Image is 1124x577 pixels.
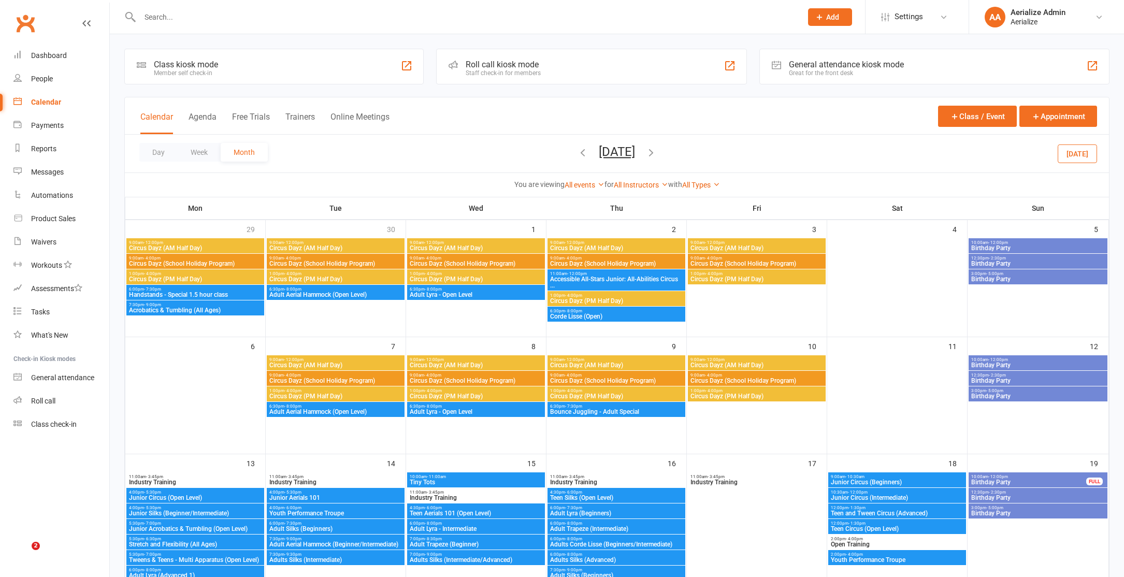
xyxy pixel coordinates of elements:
div: 17 [808,454,827,471]
span: Industry Training [128,479,262,485]
span: - 4:00pm [424,256,441,261]
div: General attendance kiosk mode [789,60,904,69]
span: - 8:00pm [284,287,301,292]
span: 9:00am [269,240,402,245]
span: - 4:00pm [705,388,723,393]
a: Payments [13,114,109,137]
div: Waivers [31,238,56,246]
span: Circus Dayz (AM Half Day) [409,245,543,251]
a: General attendance kiosk mode [13,366,109,390]
span: Settings [895,5,923,28]
div: FULL [1086,478,1103,485]
div: Class kiosk mode [154,60,218,69]
span: 4:00pm [269,506,402,510]
span: 9:00am [550,373,683,378]
div: 9 [672,337,686,354]
span: Circus Dayz (PM Half Day) [550,393,683,399]
span: - 8:00pm [284,404,301,409]
span: 1:00pm [269,388,402,393]
span: Birthday Party [971,245,1105,251]
div: Dashboard [31,51,67,60]
span: - 7:30pm [284,521,301,526]
span: 10:00am [971,240,1105,245]
span: Circus Dayz (PM Half Day) [128,276,262,282]
span: 1:00pm [690,271,824,276]
span: - 5:00pm [986,271,1003,276]
button: Day [139,143,178,162]
div: 8 [531,337,546,354]
div: 10 [808,337,827,354]
span: - 7:00pm [144,521,161,526]
span: - 12:00pm [988,357,1008,362]
div: Reports [31,145,56,153]
div: General attendance [31,373,94,382]
div: 7 [391,337,406,354]
span: 9:00am [690,357,824,362]
span: 9:00am [409,357,543,362]
span: Circus Dayz (AM Half Day) [690,245,824,251]
a: Assessments [13,277,109,300]
span: Adult Aerial Hammock (Open Level) [269,409,402,415]
div: 12 [1090,337,1108,354]
span: 6:30pm [269,287,402,292]
span: Junior Circus (Intermediate) [830,495,964,501]
span: 3:00pm [971,506,1105,510]
span: Birthday Party [971,495,1105,501]
span: 7:00pm [409,537,543,541]
span: - 12:00pm [705,357,725,362]
span: Junior Silks (Beginner/Intermediate) [128,510,262,516]
span: 6:00pm [550,537,683,541]
a: Calendar [13,91,109,114]
strong: for [604,180,614,189]
span: - 12:00pm [565,357,584,362]
a: Roll call [13,390,109,413]
span: - 7:30pm [565,506,582,510]
span: Industry Training [690,479,824,485]
div: 4 [953,220,967,237]
span: Handstands - Special 1.5 hour class [128,292,262,298]
span: - 11:00am [427,474,446,479]
span: Circus Dayz (PM Half Day) [269,393,402,399]
span: 4:00pm [128,490,262,495]
a: Dashboard [13,44,109,67]
span: - 12:00pm [848,490,868,495]
span: Teen Silks (Open Level) [550,495,683,501]
span: 12:30pm [971,256,1105,261]
div: 16 [668,454,686,471]
button: Week [178,143,221,162]
span: - 8:00pm [425,404,442,409]
span: Birthday Party [971,479,1087,485]
button: Appointment [1019,106,1097,127]
span: 6:30pm [550,404,683,409]
span: - 12:00pm [988,240,1008,245]
span: - 4:00pm [143,256,161,261]
span: - 10:30am [845,474,864,479]
div: 14 [387,454,406,471]
span: Add [826,13,839,21]
span: 9:00am [128,256,262,261]
div: What's New [31,331,68,339]
span: Circus Dayz (AM Half Day) [128,245,262,251]
span: 9:00am [269,373,402,378]
span: Corde Lisse (Open) [550,313,683,320]
button: Trainers [285,112,315,134]
span: 7:30pm [128,302,262,307]
div: Class check-in [31,420,77,428]
span: - 3:45pm [146,474,163,479]
span: Circus Dayz (AM Half Day) [409,362,543,368]
span: - 1:30pm [848,521,866,526]
span: 10:00am [409,474,543,479]
span: 11:00am [550,474,683,479]
span: Junior Acrobatics & Tumbling (Open Level) [128,526,262,532]
span: 9:00am [830,474,964,479]
strong: with [668,180,682,189]
span: 6:30pm [409,404,543,409]
div: 19 [1090,454,1108,471]
span: 6:00pm [550,521,683,526]
div: Calendar [31,98,61,106]
a: All events [565,181,604,189]
span: 12:30pm [971,373,1105,378]
span: 6:00pm [550,506,683,510]
div: Assessments [31,284,82,293]
div: Great for the front desk [789,69,904,77]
